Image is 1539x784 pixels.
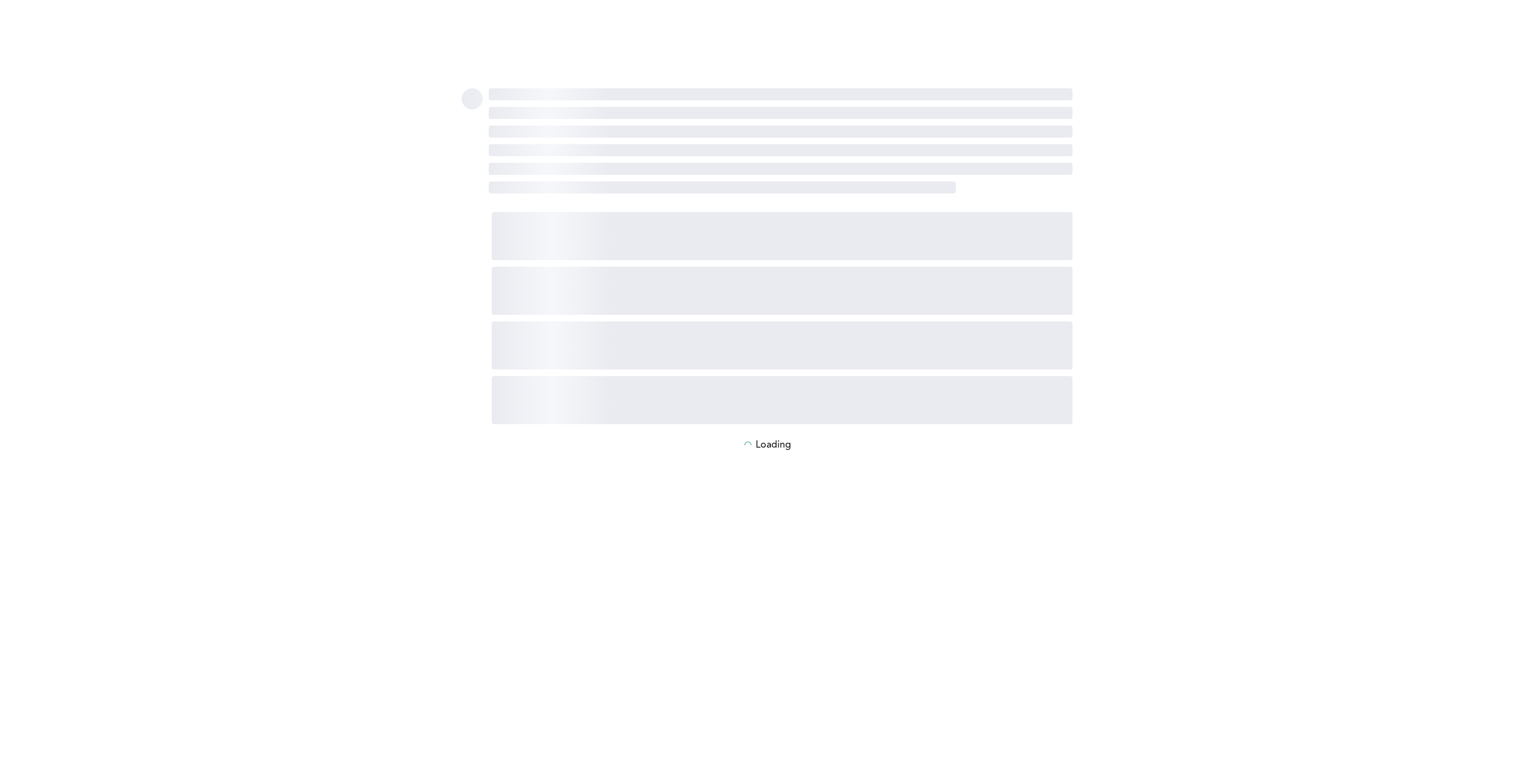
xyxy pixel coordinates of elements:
[489,163,1072,175] span: ‌
[489,107,1072,119] span: ‌
[492,267,1072,315] span: ‌
[489,88,1072,100] span: ‌
[492,376,1072,424] span: ‌
[492,321,1072,369] span: ‌
[756,440,791,451] p: Loading
[489,144,1072,156] span: ‌
[489,181,956,193] span: ‌
[492,212,1072,260] span: ‌
[462,88,483,109] span: ‌
[489,126,1072,138] span: ‌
